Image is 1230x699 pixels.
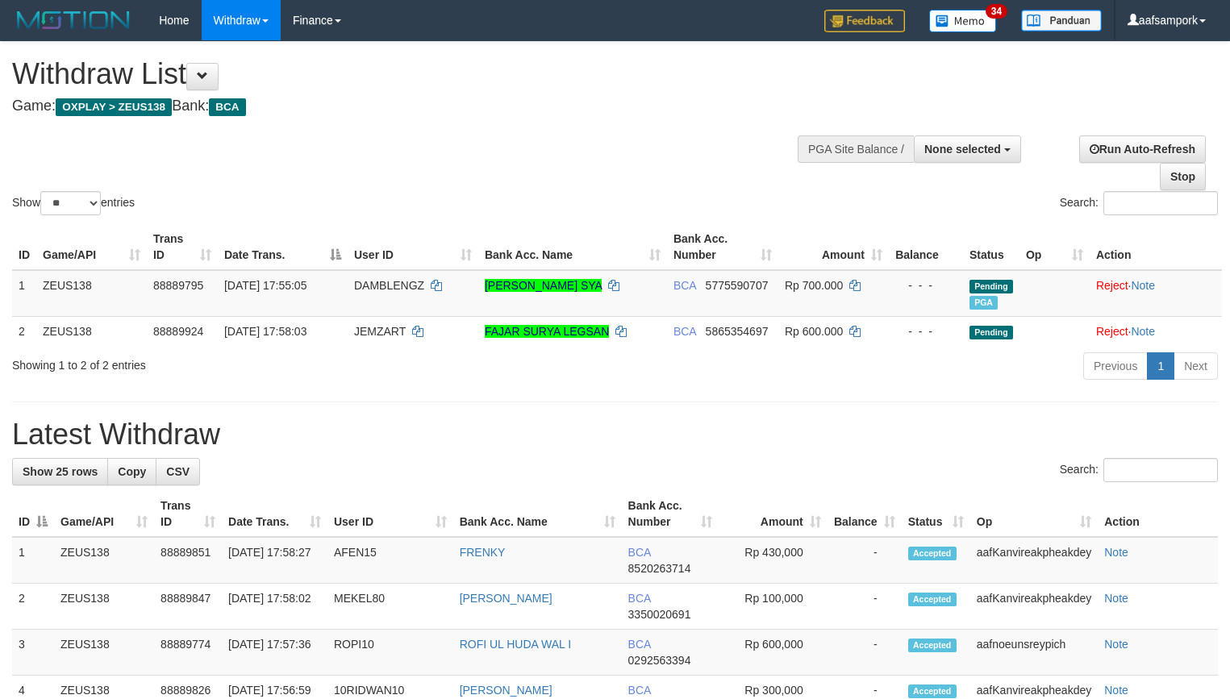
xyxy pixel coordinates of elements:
img: Button%20Memo.svg [929,10,997,32]
th: Date Trans.: activate to sort column descending [218,224,348,270]
a: FRENKY [460,546,506,559]
th: Game/API: activate to sort column ascending [36,224,147,270]
span: Accepted [908,639,957,652]
span: DAMBLENGZ [354,279,424,292]
td: [DATE] 17:57:36 [222,630,327,676]
th: Trans ID: activate to sort column ascending [147,224,218,270]
th: ID [12,224,36,270]
a: Previous [1083,352,1148,380]
td: ZEUS138 [36,316,147,346]
td: ZEUS138 [54,630,154,676]
span: Accepted [908,593,957,606]
a: Note [1104,592,1128,605]
a: [PERSON_NAME] [460,592,552,605]
a: 1 [1147,352,1174,380]
td: - [828,537,902,584]
td: ZEUS138 [54,537,154,584]
img: MOTION_logo.png [12,8,135,32]
td: AFEN15 [327,537,453,584]
th: Bank Acc. Name: activate to sort column ascending [478,224,667,270]
span: Accepted [908,547,957,560]
span: BCA [628,638,651,651]
label: Show entries [12,191,135,215]
span: Copy 8520263714 to clipboard [628,562,691,575]
div: Showing 1 to 2 of 2 entries [12,351,500,373]
span: Copy [118,465,146,478]
td: Rp 100,000 [719,584,827,630]
span: BCA [628,592,651,605]
div: - - - [895,277,957,293]
span: Accepted [908,684,957,698]
a: FAJAR SURYA LEGSAN [485,325,609,338]
span: None selected [924,143,1001,156]
th: Bank Acc. Number: activate to sort column ascending [622,491,719,537]
th: ID: activate to sort column descending [12,491,54,537]
a: CSV [156,458,200,485]
span: BCA [673,325,696,338]
td: 88889851 [154,537,222,584]
a: Note [1104,546,1128,559]
th: Op: activate to sort column ascending [1019,224,1090,270]
a: Stop [1160,163,1206,190]
td: · [1090,316,1222,346]
span: Copy 3350020691 to clipboard [628,608,691,621]
td: 2 [12,584,54,630]
td: 3 [12,630,54,676]
span: [DATE] 17:55:05 [224,279,306,292]
span: Marked by aafnoeunsreypich [969,296,998,310]
th: Status: activate to sort column ascending [902,491,970,537]
th: Trans ID: activate to sort column ascending [154,491,222,537]
td: 1 [12,270,36,317]
span: 88889795 [153,279,203,292]
span: BCA [673,279,696,292]
td: · [1090,270,1222,317]
td: aafKanvireakpheakdey [970,584,1098,630]
th: Bank Acc. Name: activate to sort column ascending [453,491,622,537]
td: ZEUS138 [36,270,147,317]
td: Rp 600,000 [719,630,827,676]
div: - - - [895,323,957,339]
th: Amount: activate to sort column ascending [778,224,889,270]
h1: Withdraw List [12,58,804,90]
th: Date Trans.: activate to sort column ascending [222,491,327,537]
td: aafKanvireakpheakdey [970,537,1098,584]
input: Search: [1103,191,1218,215]
a: ROFI UL HUDA WAL I [460,638,571,651]
a: Copy [107,458,156,485]
select: Showentries [40,191,101,215]
img: panduan.png [1021,10,1102,31]
span: Pending [969,280,1013,293]
a: Note [1131,325,1155,338]
a: Next [1174,352,1218,380]
span: Copy 0292563394 to clipboard [628,654,691,667]
th: Op: activate to sort column ascending [970,491,1098,537]
span: Pending [969,326,1013,339]
th: Bank Acc. Number: activate to sort column ascending [667,224,778,270]
span: 88889924 [153,325,203,338]
th: User ID: activate to sort column ascending [348,224,478,270]
a: Note [1104,684,1128,697]
span: BCA [209,98,245,116]
span: Copy 5775590707 to clipboard [706,279,769,292]
th: Game/API: activate to sort column ascending [54,491,154,537]
span: BCA [628,546,651,559]
label: Search: [1060,191,1218,215]
td: Rp 430,000 [719,537,827,584]
span: OXPLAY > ZEUS138 [56,98,172,116]
th: Balance [889,224,963,270]
h4: Game: Bank: [12,98,804,114]
td: - [828,630,902,676]
td: 88889774 [154,630,222,676]
td: - [828,584,902,630]
a: Show 25 rows [12,458,108,485]
a: Run Auto-Refresh [1079,135,1206,163]
img: Feedback.jpg [824,10,905,32]
td: 1 [12,537,54,584]
span: CSV [166,465,190,478]
th: Action [1090,224,1222,270]
td: ROPI10 [327,630,453,676]
span: Rp 700.000 [785,279,843,292]
td: [DATE] 17:58:02 [222,584,327,630]
input: Search: [1103,458,1218,482]
td: 88889847 [154,584,222,630]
